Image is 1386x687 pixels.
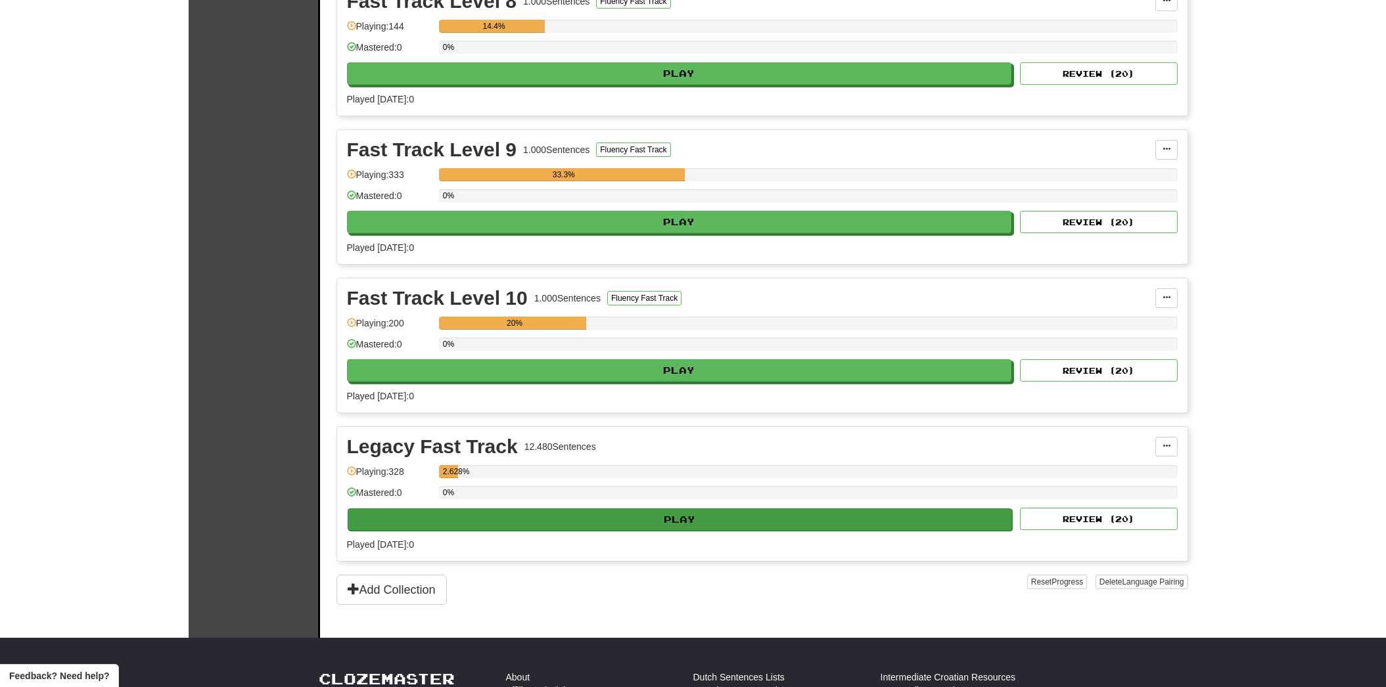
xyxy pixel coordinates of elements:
a: About [506,671,530,684]
div: Legacy Fast Track [347,437,518,456]
button: Review (20) [1020,359,1178,382]
button: Play [347,359,1012,382]
button: Review (20) [1020,508,1178,530]
span: Played [DATE]: 0 [347,391,414,401]
span: Progress [1051,577,1083,587]
button: ResetProgress [1027,575,1087,589]
div: 12.480 Sentences [524,440,596,453]
div: Playing: 333 [347,168,432,190]
a: Intermediate Croatian Resources [881,671,1015,684]
a: Dutch Sentences Lists [693,671,785,684]
div: Mastered: 0 [347,189,432,211]
div: Mastered: 0 [347,338,432,359]
div: 1.000 Sentences [523,143,589,156]
div: 1.000 Sentences [534,292,601,305]
div: 20% [443,317,587,330]
button: Fluency Fast Track [596,143,670,157]
div: 14.4% [443,20,545,33]
button: DeleteLanguage Pairing [1096,575,1188,589]
div: 2.628% [443,465,458,478]
div: Fast Track Level 10 [347,288,528,308]
div: Mastered: 0 [347,41,432,62]
div: Mastered: 0 [347,486,432,508]
button: Play [347,211,1012,233]
button: Play [348,508,1013,531]
div: Playing: 144 [347,20,432,41]
a: Clozemaster [319,671,455,687]
button: Play [347,62,1012,85]
span: Open feedback widget [9,669,109,682]
span: Played [DATE]: 0 [347,242,414,253]
div: 33.3% [443,168,685,181]
button: Fluency Fast Track [607,291,681,305]
div: Playing: 200 [347,317,432,338]
div: Fast Track Level 9 [347,140,517,160]
button: Review (20) [1020,211,1178,233]
span: Played [DATE]: 0 [347,539,414,550]
button: Add Collection [336,575,447,605]
button: Review (20) [1020,62,1178,85]
span: Played [DATE]: 0 [347,94,414,104]
span: Language Pairing [1122,577,1184,587]
div: Playing: 328 [347,465,432,487]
